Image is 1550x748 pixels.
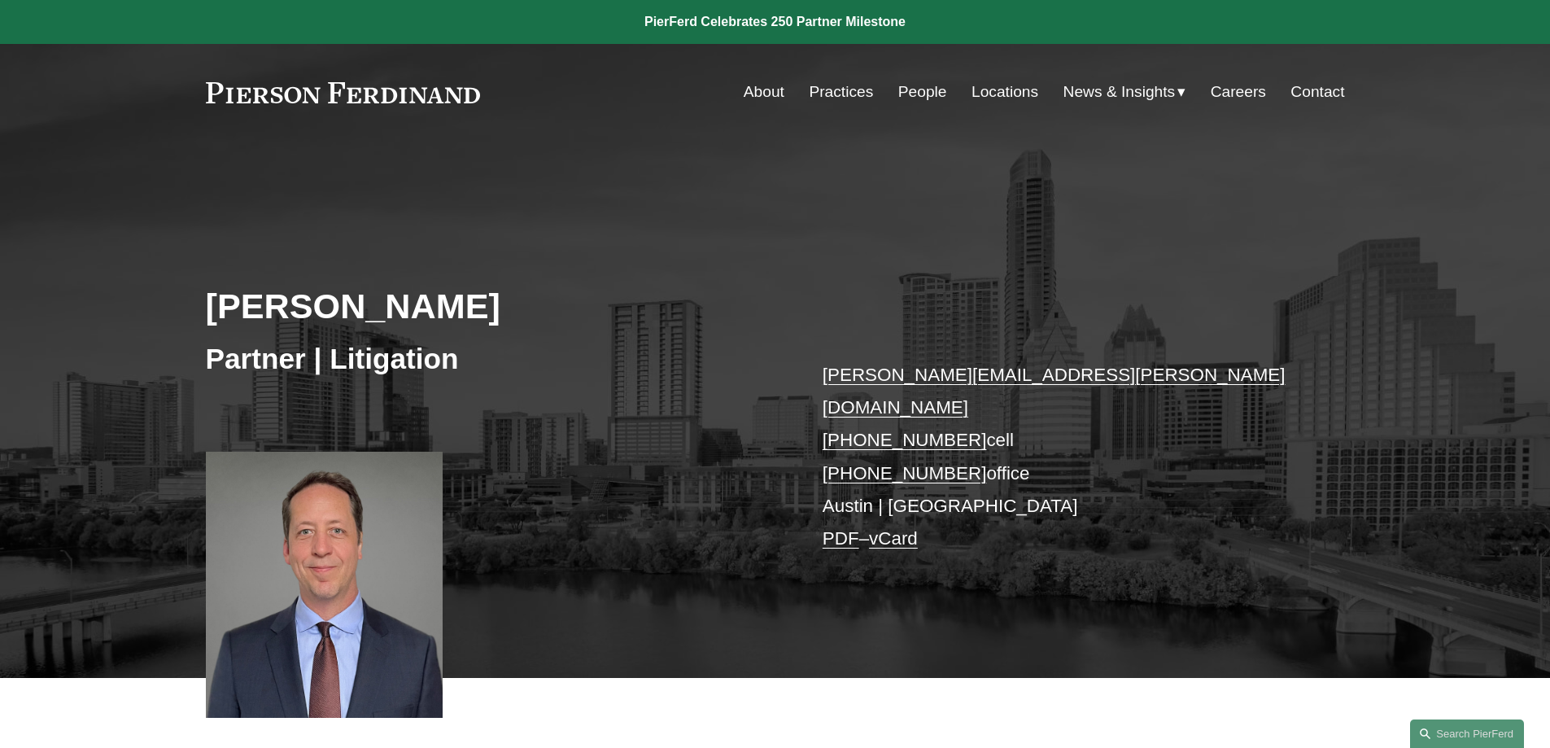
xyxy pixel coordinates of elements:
[1290,77,1344,107] a: Contact
[206,341,775,377] h3: Partner | Litigation
[823,463,987,483] a: [PHONE_NUMBER]
[1410,720,1524,748] a: Search this site
[823,359,1297,556] p: cell office Austin | [GEOGRAPHIC_DATA] –
[869,528,918,549] a: vCard
[823,365,1286,418] a: [PERSON_NAME][EMAIL_ADDRESS][PERSON_NAME][DOMAIN_NAME]
[898,77,947,107] a: People
[1211,77,1266,107] a: Careers
[823,528,859,549] a: PDF
[823,430,987,450] a: [PHONE_NUMBER]
[809,77,873,107] a: Practices
[206,285,775,327] h2: [PERSON_NAME]
[1063,77,1186,107] a: folder dropdown
[971,77,1038,107] a: Locations
[744,77,784,107] a: About
[1063,78,1176,107] span: News & Insights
